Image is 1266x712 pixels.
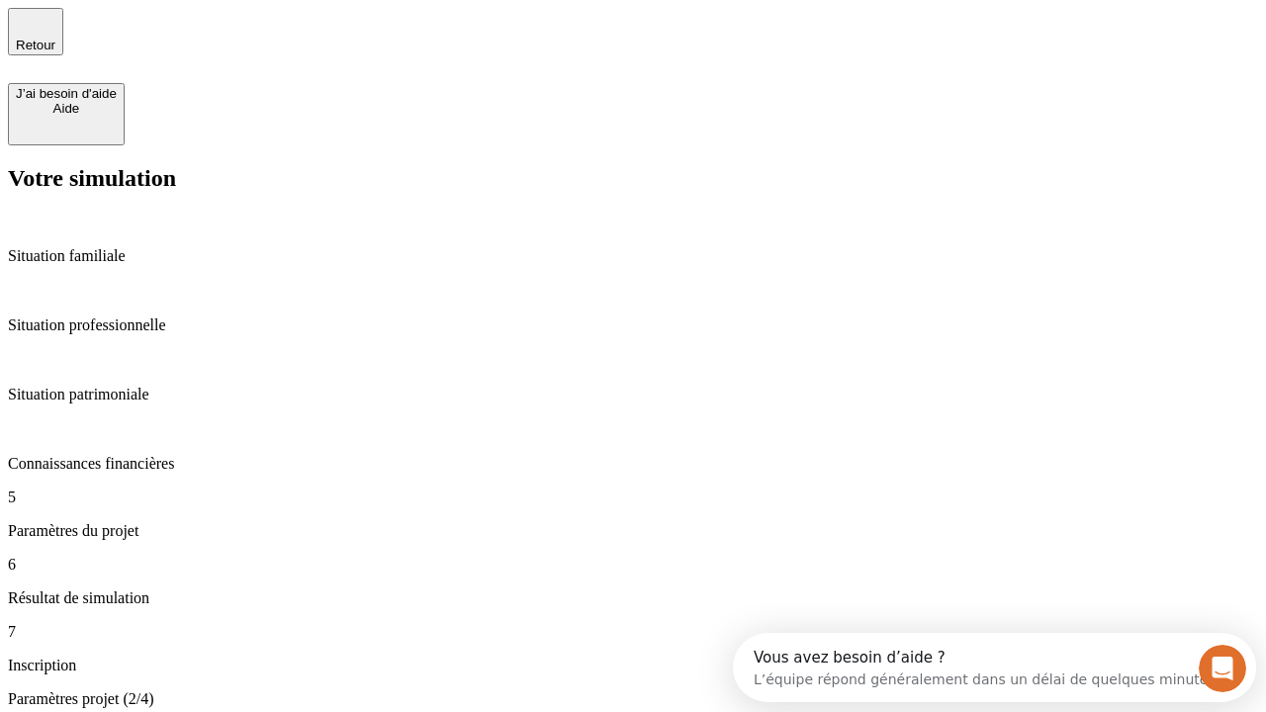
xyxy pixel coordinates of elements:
[21,17,487,33] div: Vous avez besoin d’aide ?
[8,8,63,55] button: Retour
[8,522,1258,540] p: Paramètres du projet
[16,38,55,52] span: Retour
[21,33,487,53] div: L’équipe répond généralement dans un délai de quelques minutes.
[16,86,117,101] div: J’ai besoin d'aide
[8,455,1258,473] p: Connaissances financières
[733,633,1256,702] iframe: Intercom live chat discovery launcher
[8,690,1258,708] p: Paramètres projet (2/4)
[8,247,1258,265] p: Situation familiale
[8,316,1258,334] p: Situation professionnelle
[8,83,125,145] button: J’ai besoin d'aideAide
[8,556,1258,574] p: 6
[8,386,1258,403] p: Situation patrimoniale
[8,8,545,62] div: Ouvrir le Messenger Intercom
[8,589,1258,607] p: Résultat de simulation
[1199,645,1246,692] iframe: Intercom live chat
[8,165,1258,192] h2: Votre simulation
[16,101,117,116] div: Aide
[8,657,1258,674] p: Inscription
[8,489,1258,506] p: 5
[8,623,1258,641] p: 7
